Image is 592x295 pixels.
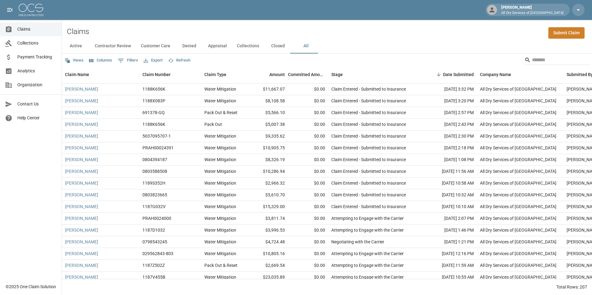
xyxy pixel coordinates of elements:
div: Pack Out & Reset [204,109,237,116]
button: Refresh [167,56,192,65]
button: Views [63,56,85,65]
div: Water Mitigation [204,98,236,104]
div: Claim Type [201,66,248,83]
div: [DATE] 2:30 PM [421,130,477,142]
button: Collections [232,39,264,53]
div: Claim Entered - Submitted to Insurance [331,133,406,139]
div: Claim Name [65,66,89,83]
div: $5,566.10 [248,107,288,119]
div: [DATE] 10:32 AM [421,189,477,201]
div: $0.00 [288,166,328,177]
div: [DATE] 11:56 AM [421,166,477,177]
div: $3,811.74 [248,213,288,224]
div: [DATE] 2:18 PM [421,142,477,154]
a: [PERSON_NAME] [65,239,98,245]
div: All Dry Services of Atlanta [480,168,556,174]
div: $0.00 [288,154,328,166]
div: $0.00 [288,213,328,224]
div: 1187V455B [142,274,165,280]
div: Total Rows: 207 [556,284,587,290]
div: $0.00 [288,224,328,236]
div: $10,286.94 [248,166,288,177]
a: [PERSON_NAME] [65,262,98,268]
div: Attempting to Engage with the Carrier [331,227,404,233]
div: Water Mitigation [204,86,236,92]
div: All Dry Services of Atlanta [480,145,556,151]
div: 0804394187 [142,156,167,163]
div: Attempting to Engage with the Carrier [331,250,404,257]
div: Amount [248,66,288,83]
div: PRAH0024000 [142,215,171,221]
div: $3,996.53 [248,224,288,236]
div: Claim Number [139,66,201,83]
div: Claim Entered - Submitted to Insurance [331,145,406,151]
span: Payment Tracking [17,54,57,60]
div: Water Mitigation [204,203,236,210]
div: [DATE] 2:57 PM [421,107,477,119]
div: $11,667.07 [248,83,288,95]
a: [PERSON_NAME] [65,168,98,174]
div: [DATE] 1:08 PM [421,154,477,166]
div: Claim Entered - Submitted to Insurance [331,156,406,163]
div: 691378-GQ [142,109,165,116]
div: $5,007.38 [248,119,288,130]
a: [PERSON_NAME] [65,180,98,186]
div: Claim Entered - Submitted to Insurance [331,86,406,92]
a: [PERSON_NAME] [65,145,98,151]
div: Committed Amount [288,66,325,83]
a: [PERSON_NAME] [65,192,98,198]
div: All Dry Services of Atlanta [480,215,556,221]
div: $0.00 [288,260,328,271]
div: [DATE] 1:46 PM [421,224,477,236]
div: All Dry Services of Atlanta [480,121,556,127]
div: All Dry Services of Atlanta [480,109,556,116]
div: All Dry Services of Atlanta [480,86,556,92]
button: Export [142,56,164,65]
div: Stage [328,66,421,83]
div: $5,610.70 [248,189,288,201]
span: Organization [17,82,57,88]
span: Collections [17,40,57,46]
div: Claim Name [62,66,139,83]
div: 1188X083P [142,98,165,104]
div: Claim Number [142,66,171,83]
div: Water Mitigation [204,168,236,174]
p: All Dry Services of [GEOGRAPHIC_DATA] [501,11,564,16]
a: [PERSON_NAME] [65,274,98,280]
div: Claim Entered - Submitted to Insurance [331,192,406,198]
div: 1189S352H [142,180,165,186]
div: [DATE] 11:59 AM [421,260,477,271]
div: Claim Entered - Submitted to Insurance [331,109,406,116]
div: 1188K656K [142,86,165,92]
div: All Dry Services of Atlanta [480,156,556,163]
div: Water Mitigation [204,180,236,186]
button: open drawer [4,4,16,16]
div: [DATE] 12:16 PM [421,248,477,260]
div: © 2025 One Claim Solution [6,284,56,290]
div: 0803823665 [142,192,167,198]
a: [PERSON_NAME] [65,203,98,210]
span: Analytics [17,68,57,74]
div: [PERSON_NAME] [499,4,566,15]
button: Show filters [116,56,140,66]
div: 1187D1032 [142,227,165,233]
a: [PERSON_NAME] [65,156,98,163]
div: $0.00 [288,119,328,130]
div: Water Mitigation [204,145,236,151]
div: dynamic tabs [62,39,592,53]
div: 1187G032V [142,203,166,210]
div: Date Submitted [421,66,477,83]
a: Submit Claim [548,27,585,39]
div: $23,035.89 [248,271,288,283]
div: Water Mitigation [204,239,236,245]
div: All Dry Services of Atlanta [480,250,556,257]
div: Committed Amount [288,66,328,83]
a: [PERSON_NAME] [65,250,98,257]
div: $9,335.62 [248,130,288,142]
div: PRAH00024391 [142,145,174,151]
div: 1187Z502Z [142,262,165,268]
div: $10,905.75 [248,142,288,154]
div: All Dry Services of Atlanta [480,274,556,280]
a: [PERSON_NAME] [65,98,98,104]
div: Attempting to Engage with the Carrier [331,262,404,268]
